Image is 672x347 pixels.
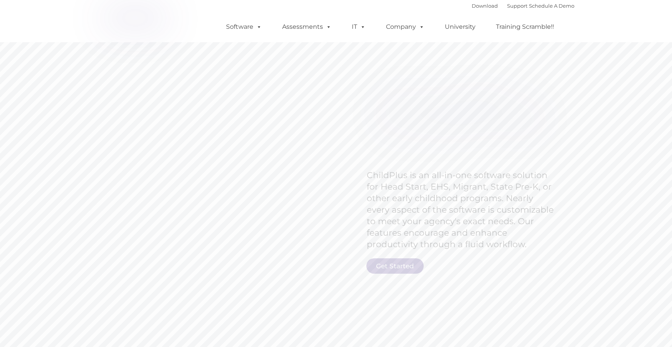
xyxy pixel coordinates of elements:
a: University [437,19,483,35]
a: Schedule A Demo [529,3,574,9]
font: | [472,3,574,9]
a: Download [472,3,498,9]
a: IT [344,19,373,35]
a: Get Started [366,258,424,274]
rs-layer: ChildPlus is an all-in-one software solution for Head Start, EHS, Migrant, State Pre-K, or other ... [367,170,557,250]
img: ChildPlus by Procare Solutions [98,0,175,39]
a: Training Scramble!! [488,19,562,35]
a: Assessments [274,19,339,35]
a: Support [507,3,527,9]
a: Software [218,19,269,35]
a: Company [378,19,432,35]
